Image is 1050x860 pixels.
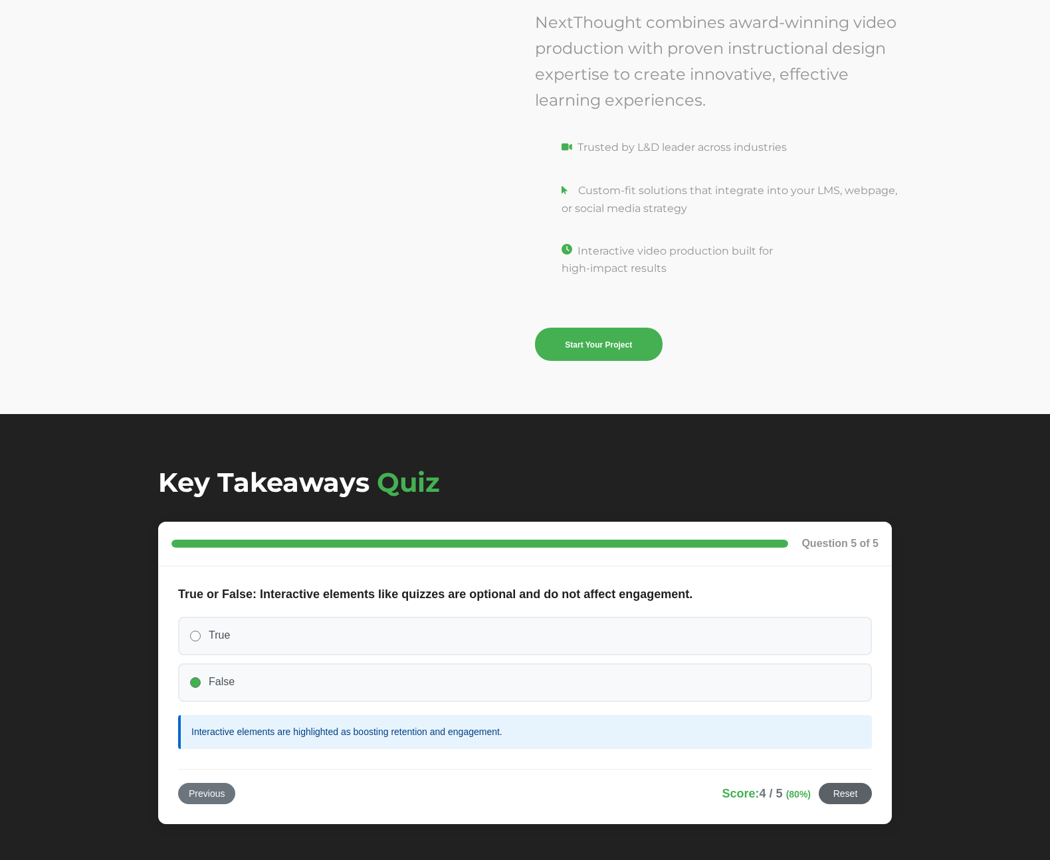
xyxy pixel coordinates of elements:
[209,629,230,643] span: True
[190,631,201,641] input: True
[178,715,872,750] div: Interactive elements are highlighted as boosting retention and engagement.
[209,675,235,689] span: False
[535,328,663,361] a: Start Your Project
[190,677,201,688] input: False
[158,466,369,498] span: Key Takeaways
[377,466,440,498] span: Quiz
[535,13,896,110] span: NextThought combines award-winning video production with proven instructional design expertise to...
[722,784,811,804] div: Score:
[562,245,773,275] span: Interactive video production built for high-impact results
[801,535,879,552] div: Question 5 of 5
[143,80,515,290] iframe: NextThought Demos
[819,783,872,804] button: Reset
[562,184,897,215] span: Custom-fit solutions that integrate into your LMS, webpage, or social media strategy
[178,783,235,804] button: Previous
[178,586,692,603] legend: True or False: Interactive elements like quizzes are optional and do not affect engagement.
[565,340,632,350] span: Start Your Project
[760,787,783,800] span: 4 / 5
[786,789,811,800] span: (80%)
[577,141,787,154] span: Trusted by L&D leader across industries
